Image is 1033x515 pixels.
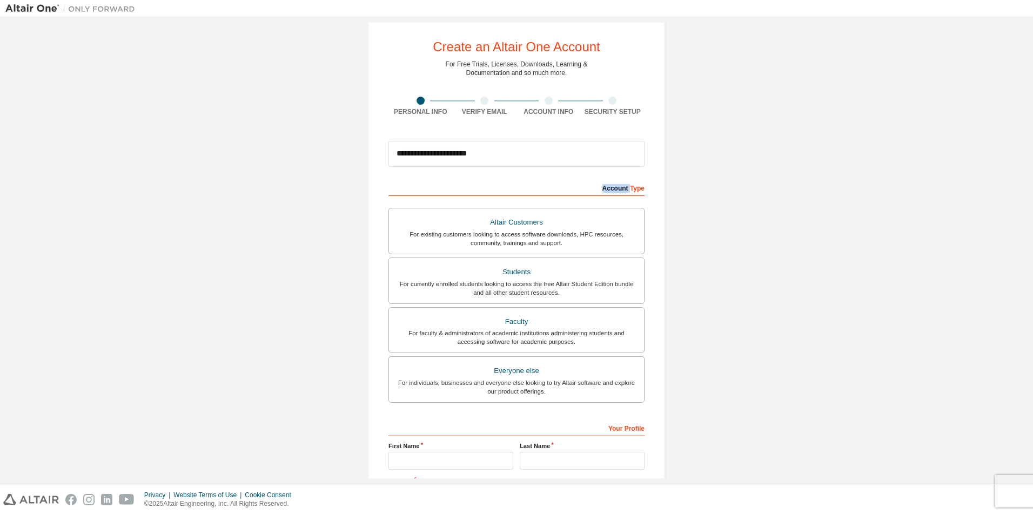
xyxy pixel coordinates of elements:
[101,494,112,505] img: linkedin.svg
[388,442,513,450] label: First Name
[520,442,645,450] label: Last Name
[453,107,517,116] div: Verify Email
[388,179,645,196] div: Account Type
[65,494,77,505] img: facebook.svg
[395,363,638,378] div: Everyone else
[581,107,645,116] div: Security Setup
[388,419,645,436] div: Your Profile
[395,230,638,247] div: For existing customers looking to access software downloads, HPC resources, community, trainings ...
[83,494,95,505] img: instagram.svg
[245,491,297,499] div: Cookie Consent
[388,476,645,485] label: Job Title
[144,491,173,499] div: Privacy
[144,499,298,509] p: © 2025 Altair Engineering, Inc. All Rights Reserved.
[119,494,135,505] img: youtube.svg
[173,491,245,499] div: Website Terms of Use
[395,265,638,280] div: Students
[395,215,638,230] div: Altair Customers
[3,494,59,505] img: altair_logo.svg
[388,107,453,116] div: Personal Info
[395,378,638,396] div: For individuals, businesses and everyone else looking to try Altair software and explore our prod...
[395,314,638,329] div: Faculty
[516,107,581,116] div: Account Info
[395,280,638,297] div: For currently enrolled students looking to access the free Altair Student Edition bundle and all ...
[433,40,600,53] div: Create an Altair One Account
[446,60,588,77] div: For Free Trials, Licenses, Downloads, Learning & Documentation and so much more.
[5,3,140,14] img: Altair One
[395,329,638,346] div: For faculty & administrators of academic institutions administering students and accessing softwa...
